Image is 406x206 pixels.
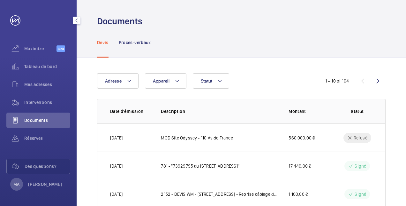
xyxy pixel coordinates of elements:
p: Procès-verbaux [119,39,151,46]
p: MOD Site Odyssey - 110 Av de France [161,135,233,141]
p: [DATE] [110,191,123,197]
button: Appareil [145,73,186,89]
span: Des questions? [25,163,70,170]
p: 17 440,00 € [289,163,311,169]
span: Statut [201,78,213,83]
p: Statut [342,108,372,115]
p: Date d'émission [110,108,151,115]
p: Description [161,108,278,115]
span: Mes adresses [24,81,70,88]
p: Signé [355,163,366,169]
p: Montant [289,108,332,115]
h1: Documents [97,15,142,27]
p: 1 100,00 € [289,191,308,197]
span: Adresse [105,78,122,83]
span: Beta [56,45,65,52]
p: [DATE] [110,163,123,169]
p: MA [13,181,19,187]
span: Appareil [153,78,169,83]
p: Devis [97,39,109,46]
p: 2152 - DEVIS WM - [STREET_ADDRESS] - Reprise câblage des claviers [161,191,278,197]
button: Adresse [97,73,139,89]
p: [PERSON_NAME] [28,181,63,187]
button: Statut [193,73,229,89]
span: Maximize [24,45,56,52]
span: Documents [24,117,70,123]
span: Interventions [24,99,70,106]
span: Réserves [24,135,70,141]
p: [DATE] [110,135,123,141]
p: Signé [355,191,366,197]
p: 781 - "73929795 au [STREET_ADDRESS]" [161,163,239,169]
span: Tableau de bord [24,63,70,70]
div: 1 – 10 of 104 [325,78,349,84]
p: Refusé [354,135,367,141]
p: 560 000,00 € [289,135,315,141]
